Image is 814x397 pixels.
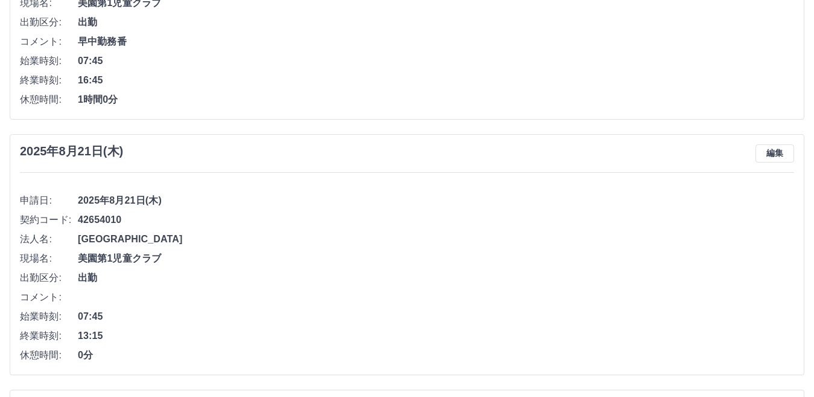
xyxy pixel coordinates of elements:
span: 16:45 [78,73,794,88]
span: 休憩時間: [20,92,78,107]
span: 申請日: [20,193,78,208]
span: 07:45 [78,309,794,324]
span: 出勤区分: [20,271,78,285]
span: [GEOGRAPHIC_DATA] [78,232,794,247]
span: 終業時刻: [20,73,78,88]
button: 編集 [755,144,794,163]
span: コメント: [20,290,78,305]
span: 07:45 [78,54,794,68]
span: 42654010 [78,213,794,227]
span: 法人名: [20,232,78,247]
span: コメント: [20,34,78,49]
h3: 2025年8月21日(木) [20,144,123,158]
span: 0分 [78,348,794,363]
span: 出勤区分: [20,15,78,30]
span: 出勤 [78,271,794,285]
span: 出勤 [78,15,794,30]
span: 現場名: [20,251,78,266]
span: 2025年8月21日(木) [78,193,794,208]
span: 美園第1児童クラブ [78,251,794,266]
span: 終業時刻: [20,329,78,343]
span: 13:15 [78,329,794,343]
span: 早中勤務番 [78,34,794,49]
span: 休憩時間: [20,348,78,363]
span: 契約コード: [20,213,78,227]
span: 1時間0分 [78,92,794,107]
span: 始業時刻: [20,309,78,324]
span: 始業時刻: [20,54,78,68]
